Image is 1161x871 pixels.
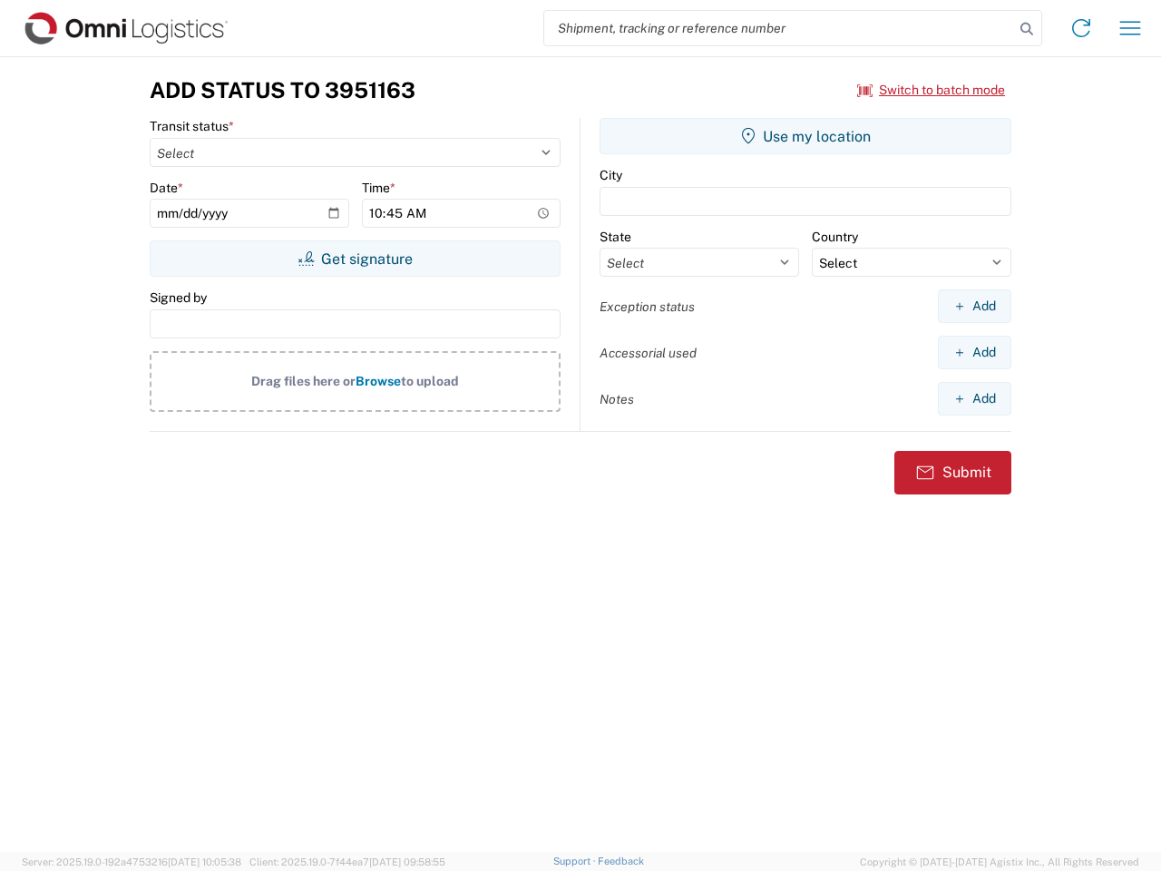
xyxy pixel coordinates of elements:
[150,118,234,134] label: Transit status
[600,298,695,315] label: Exception status
[812,229,858,245] label: Country
[401,374,459,388] span: to upload
[598,856,644,866] a: Feedback
[150,77,415,103] h3: Add Status to 3951163
[600,391,634,407] label: Notes
[150,289,207,306] label: Signed by
[251,374,356,388] span: Drag files here or
[150,240,561,277] button: Get signature
[150,180,183,196] label: Date
[168,856,241,867] span: [DATE] 10:05:38
[938,382,1011,416] button: Add
[860,854,1139,870] span: Copyright © [DATE]-[DATE] Agistix Inc., All Rights Reserved
[22,856,241,867] span: Server: 2025.19.0-192a4753216
[600,167,622,183] label: City
[544,11,1014,45] input: Shipment, tracking or reference number
[249,856,445,867] span: Client: 2025.19.0-7f44ea7
[553,856,599,866] a: Support
[894,451,1011,494] button: Submit
[369,856,445,867] span: [DATE] 09:58:55
[600,118,1011,154] button: Use my location
[362,180,395,196] label: Time
[600,229,631,245] label: State
[938,289,1011,323] button: Add
[857,75,1005,105] button: Switch to batch mode
[356,374,401,388] span: Browse
[938,336,1011,369] button: Add
[600,345,697,361] label: Accessorial used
